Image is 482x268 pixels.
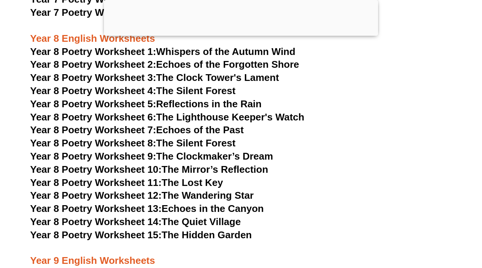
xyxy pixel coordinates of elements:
span: Year 8 Poetry Worksheet 12: [30,190,162,201]
span: Year 8 Poetry Worksheet 2: [30,59,156,70]
span: Year 8 Poetry Worksheet 13: [30,203,162,214]
h3: Year 9 English Worksheets [30,242,452,268]
a: Year 7 Poetry Worksheet 15:The Evening Tide [30,7,243,18]
a: Year 8 Poetry Worksheet 6:The Lighthouse Keeper's Watch [30,111,304,123]
span: Year 8 Poetry Worksheet 3: [30,72,156,83]
h3: Year 8 English Worksheets [30,20,452,45]
span: Year 8 Poetry Worksheet 14: [30,216,162,227]
a: Year 8 Poetry Worksheet 1:Whispers of the Autumn Wind [30,46,295,57]
a: Year 8 Poetry Worksheet 3:The Clock Tower's Lament [30,72,279,83]
a: Year 8 Poetry Worksheet 13:Echoes in the Canyon [30,203,264,214]
a: Year 8 Poetry Worksheet 12:The Wandering Star [30,190,254,201]
iframe: Chat Widget [353,183,482,268]
span: Year 8 Poetry Worksheet 4: [30,85,156,96]
span: Year 8 Poetry Worksheet 8: [30,137,156,149]
span: Year 8 Poetry Worksheet 11: [30,177,162,188]
span: Year 8 Poetry Worksheet 9: [30,151,156,162]
span: Year 8 Poetry Worksheet 6: [30,111,156,123]
a: Year 8 Poetry Worksheet 14:The Quiet Village [30,216,241,227]
a: Year 8 Poetry Worksheet 10:The Mirror’s Reflection [30,164,268,175]
a: Year 8 Poetry Worksheet 15:The Hidden Garden [30,229,252,241]
a: Year 8 Poetry Worksheet 7:Echoes of the Past [30,124,244,136]
a: Year 8 Poetry Worksheet 2:Echoes of the Forgotten Shore [30,59,299,70]
a: Year 8 Poetry Worksheet 11:The Lost Key [30,177,223,188]
a: Year 8 Poetry Worksheet 5:Reflections in the Rain [30,98,262,110]
span: Year 8 Poetry Worksheet 5: [30,98,156,110]
a: Year 8 Poetry Worksheet 4:The Silent Forest [30,85,235,96]
a: Year 8 Poetry Worksheet 9:The Clockmaker’s Dream [30,151,273,162]
span: Year 8 Poetry Worksheet 7: [30,124,156,136]
span: Year 8 Poetry Worksheet 15: [30,229,162,241]
span: Year 8 Poetry Worksheet 1: [30,46,156,57]
span: Year 7 Poetry Worksheet 15: [30,7,162,18]
a: Year 8 Poetry Worksheet 8:The Silent Forest [30,137,235,149]
span: Year 8 Poetry Worksheet 10: [30,164,162,175]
